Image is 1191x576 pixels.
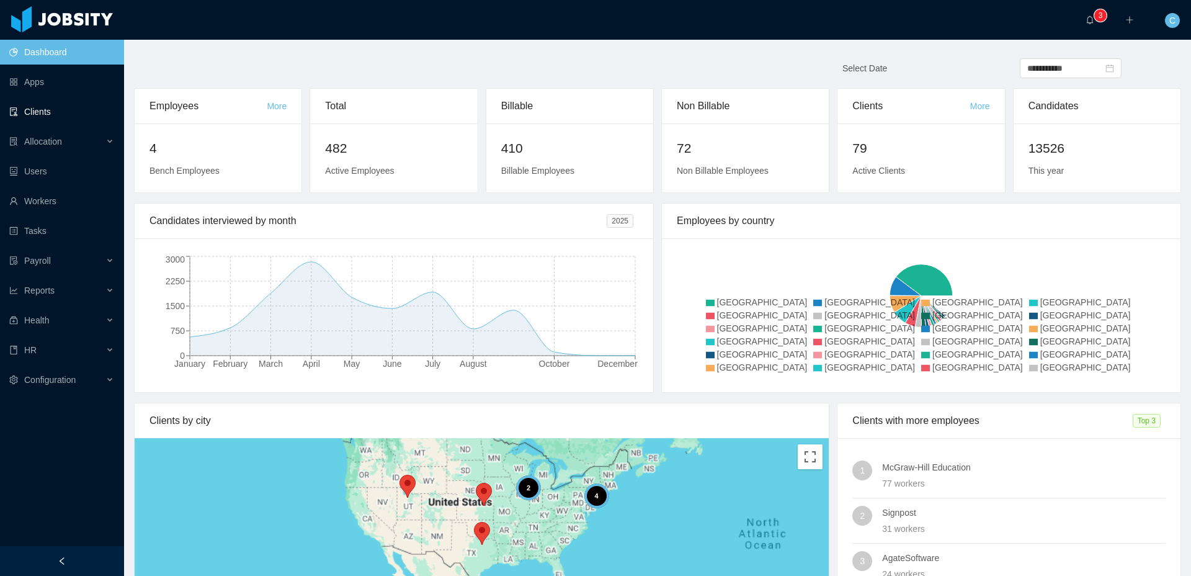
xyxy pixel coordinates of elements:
[166,301,185,311] tspan: 1500
[1086,16,1094,24] i: icon: bell
[1040,349,1131,359] span: [GEOGRAPHIC_DATA]
[1028,89,1166,124] div: Candidates
[1094,9,1107,22] sup: 3
[717,336,808,346] span: [GEOGRAPHIC_DATA]
[9,218,114,243] a: icon: profileTasks
[149,138,287,158] h2: 4
[932,297,1023,307] span: [GEOGRAPHIC_DATA]
[1028,166,1064,176] span: This year
[1040,362,1131,372] span: [GEOGRAPHIC_DATA]
[24,256,51,266] span: Payroll
[852,138,989,158] h2: 79
[9,346,18,354] i: icon: book
[1105,64,1114,73] i: icon: calendar
[501,138,638,158] h2: 410
[149,89,267,124] div: Employees
[824,362,915,372] span: [GEOGRAPHIC_DATA]
[677,166,769,176] span: Non Billable Employees
[717,362,808,372] span: [GEOGRAPHIC_DATA]
[824,310,915,320] span: [GEOGRAPHIC_DATA]
[149,403,814,438] div: Clients by city
[677,138,814,158] h2: 72
[24,286,55,295] span: Reports
[882,522,1166,536] div: 31 workers
[1133,414,1161,428] span: Top 3
[259,359,283,369] tspan: March
[882,461,1166,474] h4: McGraw-Hill Education
[607,214,633,228] span: 2025
[932,323,1023,333] span: [GEOGRAPHIC_DATA]
[852,166,905,176] span: Active Clients
[1028,138,1166,158] h2: 13526
[717,297,808,307] span: [GEOGRAPHIC_DATA]
[932,349,1023,359] span: [GEOGRAPHIC_DATA]
[166,276,185,286] tspan: 2250
[9,159,114,184] a: icon: robotUsers
[1169,13,1175,28] span: C
[383,359,402,369] tspan: June
[860,551,865,571] span: 3
[9,316,18,325] i: icon: medicine-box
[303,359,320,369] tspan: April
[9,137,18,146] i: icon: solution
[842,63,887,73] span: Select Date
[171,326,185,336] tspan: 750
[267,101,287,111] a: More
[824,323,915,333] span: [GEOGRAPHIC_DATA]
[717,349,808,359] span: [GEOGRAPHIC_DATA]
[882,506,1166,520] h4: Signpost
[677,89,814,124] div: Non Billable
[1125,16,1134,24] i: icon: plus
[852,403,1132,438] div: Clients with more employees
[932,310,1023,320] span: [GEOGRAPHIC_DATA]
[501,166,574,176] span: Billable Employees
[460,359,487,369] tspan: August
[824,349,915,359] span: [GEOGRAPHIC_DATA]
[1040,323,1131,333] span: [GEOGRAPHIC_DATA]
[325,138,462,158] h2: 482
[24,375,76,385] span: Configuration
[174,359,205,369] tspan: January
[325,166,394,176] span: Active Employees
[166,254,185,264] tspan: 3000
[425,359,440,369] tspan: July
[584,484,609,508] div: 4
[1040,297,1131,307] span: [GEOGRAPHIC_DATA]
[717,310,808,320] span: [GEOGRAPHIC_DATA]
[970,101,990,111] a: More
[149,166,220,176] span: Bench Employees
[9,40,114,65] a: icon: pie-chartDashboard
[860,461,865,480] span: 1
[932,336,1023,346] span: [GEOGRAPHIC_DATA]
[1040,336,1131,346] span: [GEOGRAPHIC_DATA]
[180,351,185,361] tspan: 0
[344,359,360,369] tspan: May
[860,506,865,526] span: 2
[677,204,1166,238] div: Employees by country
[798,444,823,469] button: Toggle fullscreen view
[9,256,18,265] i: icon: file-protect
[882,477,1166,490] div: 77 workers
[9,70,114,94] a: icon: appstoreApps
[717,323,808,333] span: [GEOGRAPHIC_DATA]
[9,286,18,295] i: icon: line-chart
[516,475,541,500] div: 2
[1040,310,1131,320] span: [GEOGRAPHIC_DATA]
[9,189,114,214] a: icon: userWorkers
[824,336,915,346] span: [GEOGRAPHIC_DATA]
[597,359,638,369] tspan: December
[882,551,1166,565] h4: AgateSoftware
[149,204,607,238] div: Candidates interviewed by month
[24,345,37,355] span: HR
[501,89,638,124] div: Billable
[9,99,114,124] a: icon: auditClients
[24,315,49,325] span: Health
[824,297,915,307] span: [GEOGRAPHIC_DATA]
[24,137,62,146] span: Allocation
[213,359,248,369] tspan: February
[325,89,462,124] div: Total
[932,362,1023,372] span: [GEOGRAPHIC_DATA]
[9,376,18,384] i: icon: setting
[539,359,570,369] tspan: October
[852,89,970,124] div: Clients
